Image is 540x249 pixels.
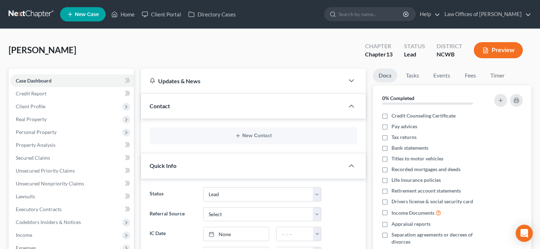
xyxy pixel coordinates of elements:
span: Retirement account statements [391,187,461,194]
input: -- : -- [277,227,313,241]
div: Status [404,42,425,50]
a: Secured Claims [10,151,134,164]
a: Tasks [400,69,425,83]
div: NCWB [437,50,462,59]
span: Unsecured Nonpriority Claims [16,180,84,186]
a: Unsecured Priority Claims [10,164,134,177]
div: Updates & News [150,77,336,85]
span: Codebtors Insiders & Notices [16,219,81,225]
a: Client Portal [138,8,185,21]
a: Unsecured Nonpriority Claims [10,177,134,190]
span: Lawsuits [16,193,35,199]
div: Chapter [365,42,393,50]
span: Life insurance policies [391,176,441,184]
div: Lead [404,50,425,59]
span: Drivers license & social security card [391,198,473,205]
a: Fees [459,69,482,83]
label: IC Date [146,227,200,241]
a: None [204,227,269,241]
div: Open Intercom Messenger [516,225,533,242]
span: Credit Counseling Certificate [391,112,456,119]
span: Property Analysis [16,142,55,148]
strong: 0% Completed [382,95,414,101]
div: Chapter [365,50,393,59]
button: New Contact [155,133,351,139]
span: Separation agreements or decrees of divorces [391,231,486,245]
span: Credit Report [16,90,47,96]
span: Secured Claims [16,155,50,161]
a: Credit Report [10,87,134,100]
a: Property Analysis [10,139,134,151]
span: Income Documents [391,209,434,216]
span: Contact [150,103,170,109]
span: Recorded mortgages and deeds [391,166,461,173]
span: Tax returns [391,134,417,141]
span: Unsecured Priority Claims [16,168,75,174]
span: Personal Property [16,129,57,135]
span: Titles to motor vehicles [391,155,443,162]
a: Events [428,69,456,83]
a: Help [416,8,440,21]
a: Executory Contracts [10,203,134,216]
div: District [437,42,462,50]
a: Lawsuits [10,190,134,203]
span: Pay advices [391,123,417,130]
a: Home [108,8,138,21]
a: Directory Cases [185,8,239,21]
span: Appraisal reports [391,220,430,228]
span: [PERSON_NAME] [9,45,76,55]
span: Executory Contracts [16,206,62,212]
span: Case Dashboard [16,78,52,84]
a: Case Dashboard [10,74,134,87]
span: Real Property [16,116,47,122]
label: Referral Source [146,207,200,221]
span: Quick Info [150,162,176,169]
span: Client Profile [16,103,45,109]
a: Docs [373,69,397,83]
a: Law Offices of [PERSON_NAME] [441,8,531,21]
span: Income [16,232,32,238]
span: Bank statements [391,144,428,151]
span: New Case [75,12,99,17]
span: 13 [386,51,393,58]
label: Status [146,187,200,201]
a: Timer [485,69,510,83]
input: Search by name... [339,8,404,21]
button: Preview [474,42,523,58]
